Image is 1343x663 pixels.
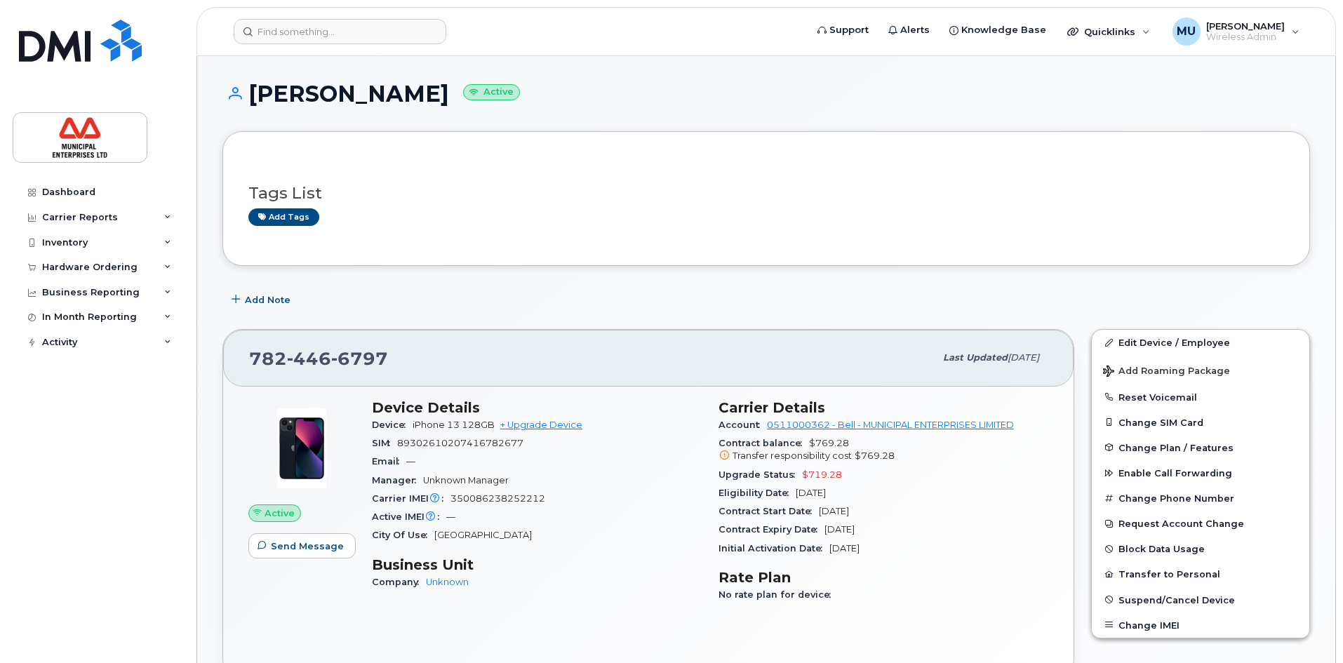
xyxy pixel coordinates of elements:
span: No rate plan for device [719,589,838,600]
h1: [PERSON_NAME] [222,81,1310,106]
span: Carrier IMEI [372,493,450,504]
span: Manager [372,475,423,485]
span: Enable Call Forwarding [1118,468,1232,478]
a: + Upgrade Device [500,420,582,430]
h3: Rate Plan [719,569,1048,586]
span: [DATE] [1008,352,1039,363]
button: Reset Voicemail [1092,384,1309,410]
span: Suspend/Cancel Device [1118,594,1235,605]
span: Send Message [271,540,344,553]
button: Block Data Usage [1092,536,1309,561]
span: Eligibility Date [719,488,796,498]
button: Request Account Change [1092,511,1309,536]
span: Add Roaming Package [1103,366,1230,379]
a: Edit Device / Employee [1092,330,1309,355]
button: Add Roaming Package [1092,356,1309,384]
span: $769.28 [719,438,1048,463]
button: Transfer to Personal [1092,561,1309,587]
span: — [446,511,455,522]
span: Initial Activation Date [719,543,829,554]
h3: Device Details [372,399,702,416]
span: Active [265,507,295,520]
a: 0511000362 - Bell - MUNICIPAL ENTERPRISES LIMITED [767,420,1014,430]
span: Transfer responsibility cost [733,450,852,461]
button: Add Note [222,287,302,312]
button: Change Plan / Features [1092,435,1309,460]
button: Enable Call Forwarding [1092,460,1309,485]
span: SIM [372,438,397,448]
span: [DATE] [819,506,849,516]
span: 6797 [331,348,388,369]
span: — [406,456,415,467]
span: [DATE] [796,488,826,498]
span: 350086238252212 [450,493,545,504]
span: Upgrade Status [719,469,802,480]
span: Contract Expiry Date [719,524,824,535]
span: 446 [287,348,331,369]
span: 89302610207416782677 [397,438,523,448]
span: Active IMEI [372,511,446,522]
a: Unknown [426,577,469,587]
button: Change SIM Card [1092,410,1309,435]
span: Email [372,456,406,467]
button: Send Message [248,533,356,558]
a: Add tags [248,208,319,226]
span: Unknown Manager [423,475,509,485]
span: Company [372,577,426,587]
button: Change IMEI [1092,612,1309,638]
span: Device [372,420,413,430]
span: Change Plan / Features [1118,442,1234,453]
span: Last updated [943,352,1008,363]
span: Add Note [245,293,290,307]
button: Change Phone Number [1092,485,1309,511]
img: image20231002-3703462-1ig824h.jpeg [260,406,344,490]
span: iPhone 13 128GB [413,420,495,430]
span: [DATE] [829,543,860,554]
span: $719.28 [802,469,842,480]
button: Suspend/Cancel Device [1092,587,1309,612]
span: 782 [249,348,388,369]
span: [GEOGRAPHIC_DATA] [434,530,532,540]
span: $769.28 [855,450,895,461]
span: City Of Use [372,530,434,540]
h3: Business Unit [372,556,702,573]
span: Contract Start Date [719,506,819,516]
span: [DATE] [824,524,855,535]
h3: Carrier Details [719,399,1048,416]
h3: Tags List [248,185,1284,202]
span: Contract balance [719,438,809,448]
small: Active [463,84,520,100]
span: Account [719,420,767,430]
